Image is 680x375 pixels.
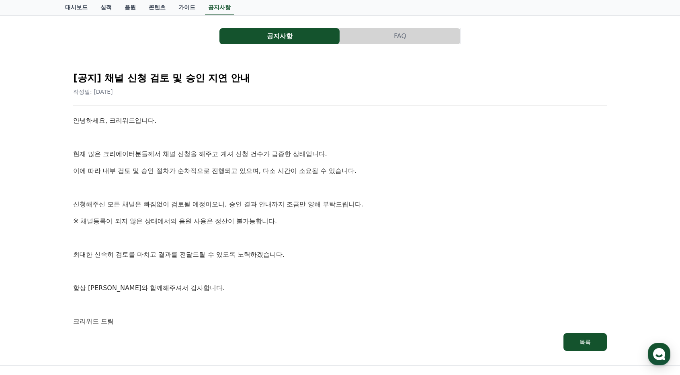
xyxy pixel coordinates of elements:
[563,333,607,351] button: 목록
[74,268,83,274] span: 대화
[73,316,607,327] p: 크리워드 드림
[73,149,607,159] p: 현재 많은 크리에이터분들께서 채널 신청을 해주고 계셔 신청 건수가 급증한 상태입니다.
[340,28,461,44] a: FAQ
[25,267,30,274] span: 홈
[73,72,607,84] h2: [공지] 채널 신청 검토 및 승인 지연 안내
[340,28,460,44] button: FAQ
[73,89,113,95] span: 작성일: [DATE]
[124,267,134,274] span: 설정
[73,115,607,126] p: 안녕하세요, 크리워드입니다.
[73,217,277,225] u: ※ 채널등록이 되지 않은 상태에서의 음원 사용은 정산이 불가능합니다.
[73,333,607,351] a: 목록
[73,166,607,176] p: 이에 따라 내부 검토 및 승인 절차가 순차적으로 진행되고 있으며, 다소 시간이 소요될 수 있습니다.
[73,199,607,210] p: 신청해주신 모든 채널은 빠짐없이 검토될 예정이오니, 승인 결과 안내까지 조금만 양해 부탁드립니다.
[73,249,607,260] p: 최대한 신속히 검토를 마치고 결과를 전달드릴 수 있도록 노력하겠습니다.
[73,283,607,293] p: 항상 [PERSON_NAME]와 함께해주셔서 감사합니다.
[219,28,340,44] button: 공지사항
[104,255,154,275] a: 설정
[2,255,53,275] a: 홈
[580,338,591,346] div: 목록
[53,255,104,275] a: 대화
